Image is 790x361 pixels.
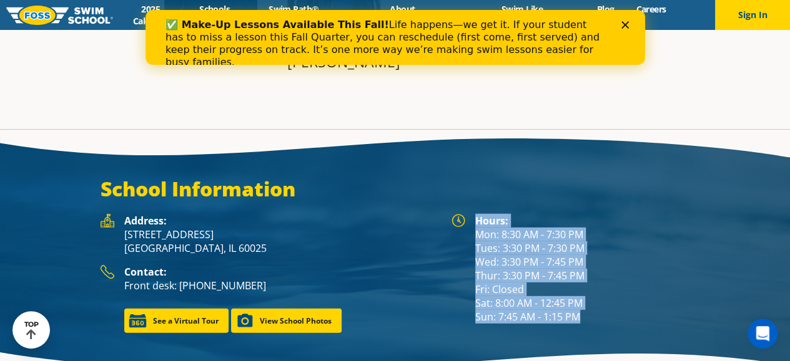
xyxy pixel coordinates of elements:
a: Swim Like [PERSON_NAME] [458,3,586,27]
a: 2025 Calendar [113,3,189,27]
a: Careers [625,3,677,15]
a: About [PERSON_NAME] [347,3,458,27]
strong: Address: [124,214,167,228]
iframe: Intercom live chat [748,319,778,349]
a: Swim Path® Program [241,3,347,27]
p: [STREET_ADDRESS] [GEOGRAPHIC_DATA], IL 60025 [124,228,439,255]
strong: Hours: [475,214,508,228]
a: See a Virtual Tour [124,309,229,333]
div: Mon: 8:30 AM - 7:30 PM Tues: 3:30 PM - 7:30 PM Wed: 3:30 PM - 7:45 PM Thur: 3:30 PM - 7:45 PM Fri... [475,214,690,324]
img: Foss Location Hours [452,214,465,228]
a: Schools [189,3,241,15]
img: Foss Location Address [101,214,114,228]
p: [MEDICAL_DATA][PERSON_NAME] [287,36,380,70]
div: Life happens—we get it. If your student has to miss a lesson this Fall Quarter, you can reschedul... [20,9,460,59]
strong: Contact: [124,265,167,279]
h3: School Information [101,176,690,201]
p: Front desk: [PHONE_NUMBER] [124,279,439,292]
iframe: Intercom live chat banner [146,10,645,65]
a: Blog [586,3,625,15]
div: Close [476,11,488,19]
a: View School Photos [231,309,342,333]
img: FOSS Swim School Logo [6,6,113,25]
b: ✅ Make-Up Lessons Available This Fall! [20,9,244,21]
img: Foss Location Contact [101,265,114,279]
div: TOP [24,320,39,340]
